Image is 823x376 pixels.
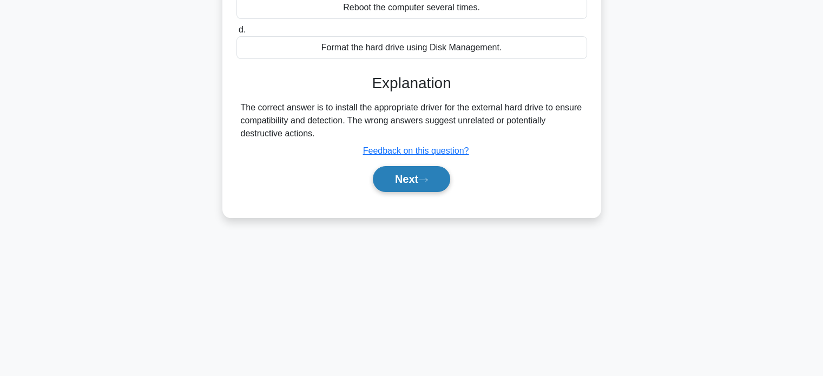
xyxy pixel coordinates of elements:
[373,166,450,192] button: Next
[241,101,583,140] div: The correct answer is to install the appropriate driver for the external hard drive to ensure com...
[239,25,246,34] span: d.
[243,74,581,93] h3: Explanation
[236,36,587,59] div: Format the hard drive using Disk Management.
[363,146,469,155] a: Feedback on this question?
